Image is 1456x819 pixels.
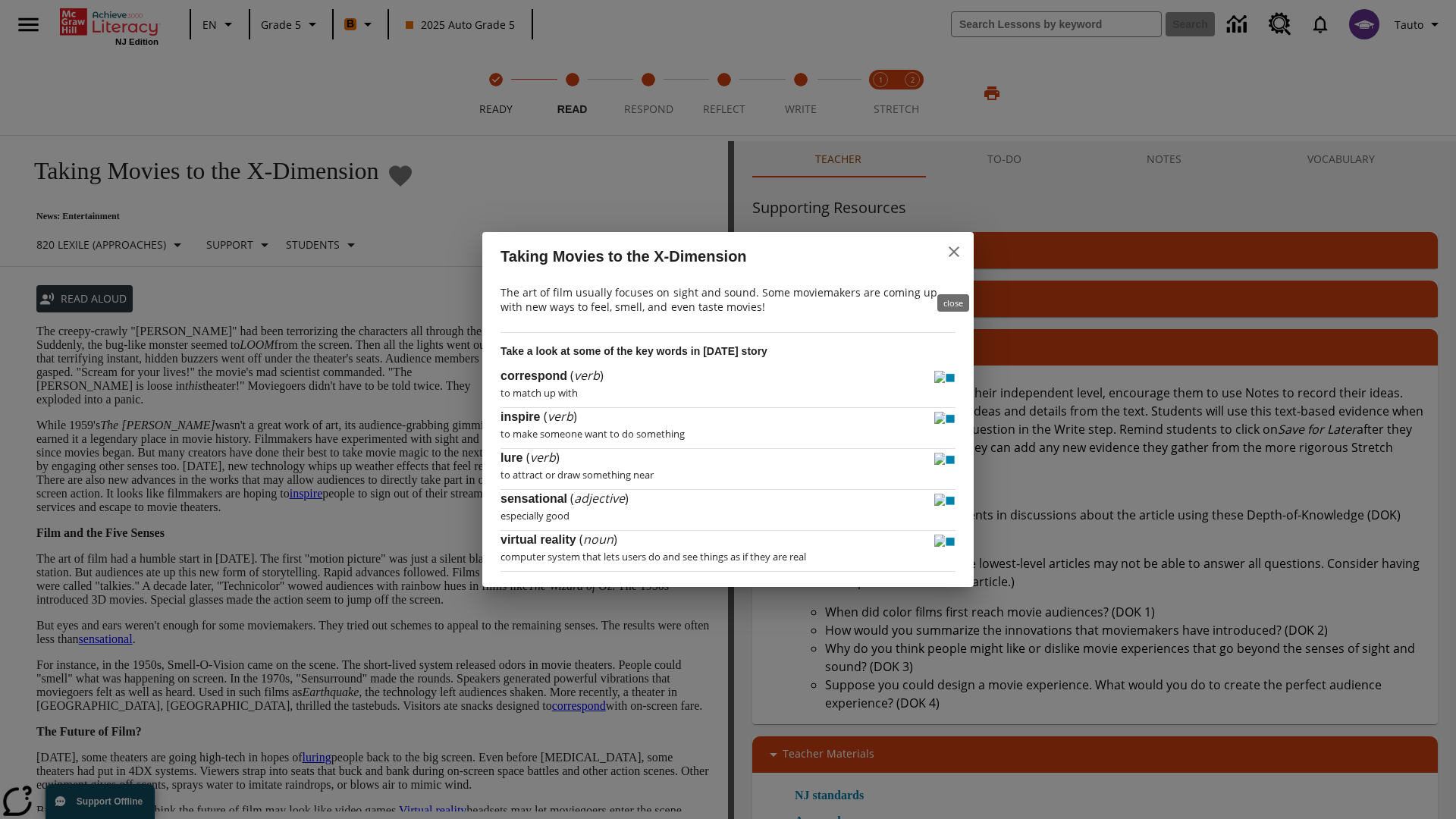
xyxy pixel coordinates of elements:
[945,494,955,509] img: Stop - sensational
[937,294,969,312] div: close
[945,371,955,386] img: Stop - correspond
[500,333,955,368] h3: Take a look at some of the key words in [DATE] story
[530,449,556,466] span: verb
[500,449,560,466] h4: ( )
[934,494,945,509] img: Play - sensational
[934,371,945,386] img: Play - correspond
[945,412,955,427] img: Stop - inspire
[936,234,972,270] button: close
[500,378,955,400] p: to match up with
[500,531,617,548] h4: ( )
[500,460,955,482] p: to attract or draw something near
[945,535,955,550] img: Stop - virtual reality
[500,490,629,507] h4: ( )
[574,367,600,384] span: verb
[945,453,955,468] img: Stop - lure
[934,453,945,468] img: Play - lure
[500,533,579,546] span: virtual reality
[500,367,604,384] h4: ( )
[500,410,544,423] span: inspire
[500,244,910,268] h2: Taking Movies to the X-Dimension
[500,542,955,563] p: computer system that lets users do and see things as if they are real
[548,408,573,425] span: verb
[500,408,577,425] h4: ( )
[500,451,526,464] span: lure
[500,419,955,441] p: to make someone want to do something
[934,535,945,550] img: Play - virtual reality
[574,490,625,507] span: adjective
[500,369,570,382] span: correspond
[500,285,955,314] p: The art of film usually focuses on sight and sound. Some moviemakers are coming up with new ways ...
[500,501,955,522] p: especially good
[583,531,613,548] span: noun
[934,412,945,427] img: Play - inspire
[500,492,570,505] span: sensational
